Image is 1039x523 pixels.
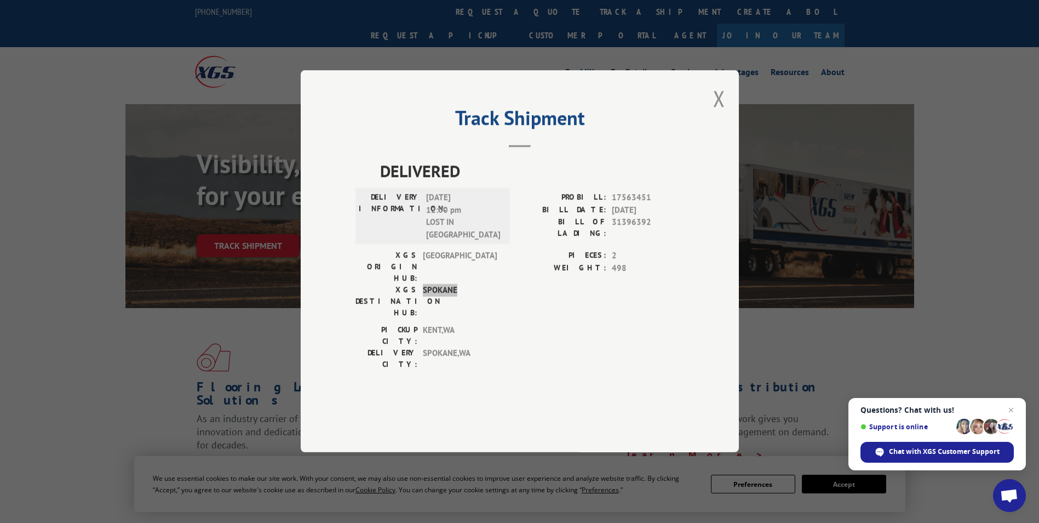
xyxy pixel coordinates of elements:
[423,285,497,319] span: SPOKANE
[612,217,684,240] span: 31396392
[423,250,497,285] span: [GEOGRAPHIC_DATA]
[423,348,497,371] span: SPOKANE , WA
[612,262,684,275] span: 498
[889,447,1000,457] span: Chat with XGS Customer Support
[1004,403,1018,417] span: Close chat
[355,110,684,131] h2: Track Shipment
[520,262,606,275] label: WEIGHT:
[355,285,417,319] label: XGS DESTINATION HUB:
[612,250,684,263] span: 2
[713,84,725,113] button: Close modal
[520,204,606,217] label: BILL DATE:
[423,325,497,348] span: KENT , WA
[860,423,952,431] span: Support is online
[993,479,1026,512] div: Open chat
[860,406,1014,414] span: Questions? Chat with us!
[380,159,684,184] span: DELIVERED
[359,192,421,241] label: DELIVERY INFORMATION:
[355,325,417,348] label: PICKUP CITY:
[355,348,417,371] label: DELIVERY CITY:
[860,442,1014,463] div: Chat with XGS Customer Support
[426,192,500,241] span: [DATE] 12:00 pm LOST IN [GEOGRAPHIC_DATA]
[520,217,606,240] label: BILL OF LADING:
[355,250,417,285] label: XGS ORIGIN HUB:
[520,250,606,263] label: PIECES:
[612,192,684,204] span: 17563451
[520,192,606,204] label: PROBILL:
[612,204,684,217] span: [DATE]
